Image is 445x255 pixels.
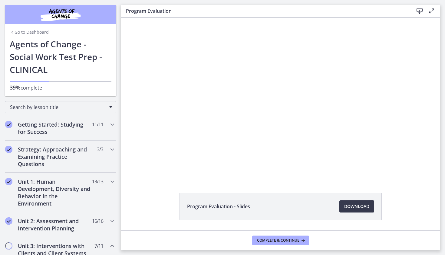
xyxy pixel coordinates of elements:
span: 3 / 3 [97,146,103,153]
span: Complete & continue [257,238,299,243]
button: Complete & continue [252,236,309,245]
p: complete [10,84,111,91]
span: Download [344,203,369,210]
i: Completed [5,146,12,153]
span: 13 / 13 [92,178,103,185]
img: Agents of Change [24,7,97,22]
span: Program Evaluation - Slides [187,203,250,210]
span: 7 / 11 [94,242,103,250]
i: Completed [5,178,12,185]
a: Download [339,200,374,212]
span: Search by lesson title [10,104,106,110]
h2: Getting Started: Studying for Success [18,121,92,135]
span: 39% [10,84,21,91]
span: 16 / 16 [92,217,103,225]
h2: Unit 1: Human Development, Diversity and Behavior in the Environment [18,178,92,207]
span: 11 / 11 [92,121,103,128]
div: Search by lesson title [5,101,116,113]
i: Completed [5,121,12,128]
a: Go to Dashboard [10,29,49,35]
h2: Unit 2: Assessment and Intervention Planning [18,217,92,232]
i: Completed [5,217,12,225]
iframe: Video Lesson [121,18,440,179]
h1: Agents of Change - Social Work Test Prep - CLINICAL [10,38,111,76]
h2: Strategy: Approaching and Examining Practice Questions [18,146,92,168]
h3: Program Evaluation [126,7,404,15]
